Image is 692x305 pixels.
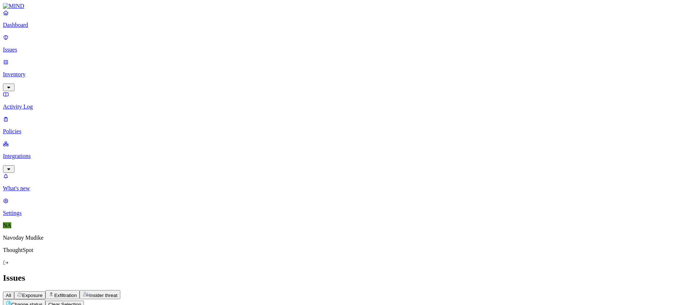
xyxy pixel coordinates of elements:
p: ThoughtSpot [3,247,689,253]
span: All [6,293,11,298]
a: MIND [3,3,689,9]
p: Inventory [3,71,689,78]
p: Navoday Mudike [3,235,689,241]
img: MIND [3,3,24,9]
a: Policies [3,116,689,135]
p: Dashboard [3,22,689,28]
span: Insider threat [89,293,117,298]
p: Settings [3,210,689,216]
span: NA [3,222,11,228]
p: What's new [3,185,689,192]
a: Activity Log [3,91,689,110]
a: Issues [3,34,689,53]
p: Integrations [3,153,689,159]
p: Policies [3,128,689,135]
h2: Issues [3,273,689,283]
span: Exposure [22,293,43,298]
span: Exfiltration [54,293,77,298]
a: Settings [3,198,689,216]
a: Inventory [3,59,689,90]
p: Activity Log [3,103,689,110]
a: Integrations [3,141,689,172]
a: What's new [3,173,689,192]
a: Dashboard [3,9,689,28]
p: Issues [3,46,689,53]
